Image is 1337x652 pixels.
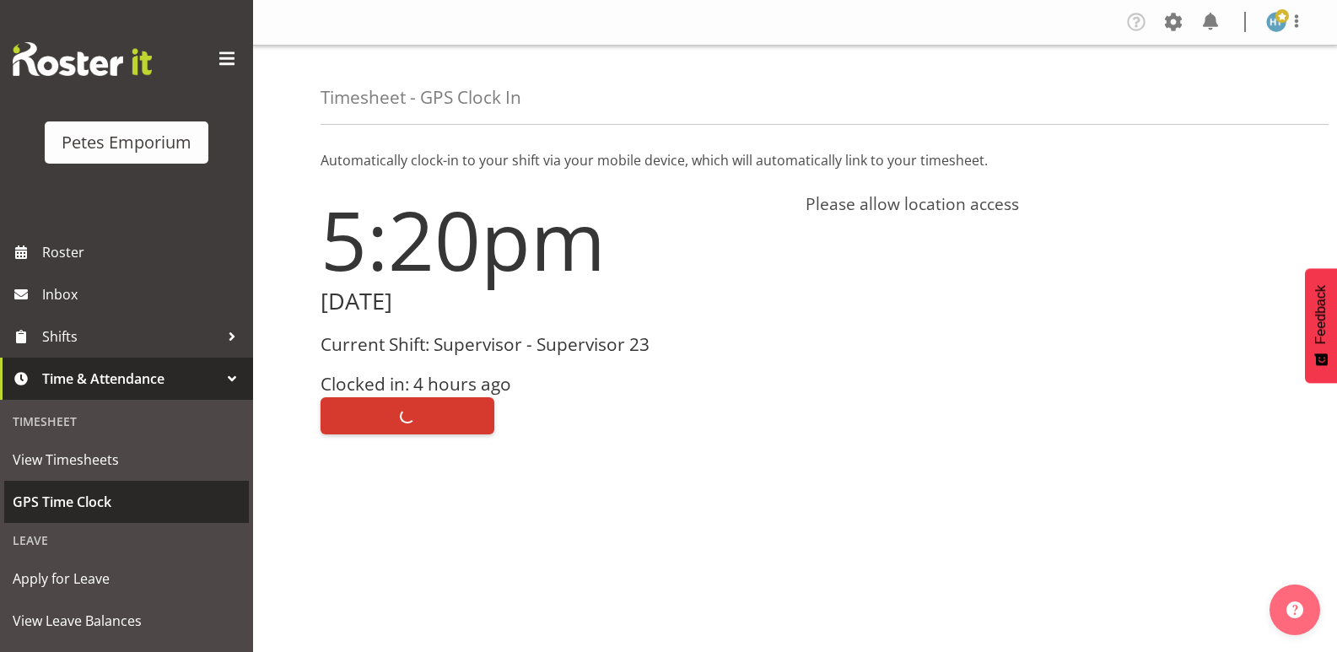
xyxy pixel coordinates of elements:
img: helena-tomlin701.jpg [1266,12,1286,32]
span: Shifts [42,324,219,349]
a: View Leave Balances [4,600,249,642]
div: Timesheet [4,404,249,439]
span: View Leave Balances [13,608,240,633]
h4: Please allow location access [806,194,1270,214]
img: help-xxl-2.png [1286,601,1303,618]
span: View Timesheets [13,447,240,472]
a: View Timesheets [4,439,249,481]
span: Feedback [1313,285,1329,344]
span: Roster [42,240,245,265]
button: Feedback - Show survey [1305,268,1337,383]
h4: Timesheet - GPS Clock In [321,88,521,107]
div: Leave [4,523,249,558]
a: GPS Time Clock [4,481,249,523]
p: Automatically clock-in to your shift via your mobile device, which will automatically link to you... [321,150,1270,170]
a: Apply for Leave [4,558,249,600]
h2: [DATE] [321,288,785,315]
div: Petes Emporium [62,130,191,155]
span: Inbox [42,282,245,307]
span: Time & Attendance [42,366,219,391]
h1: 5:20pm [321,194,785,285]
img: Rosterit website logo [13,42,152,76]
span: GPS Time Clock [13,489,240,515]
span: Apply for Leave [13,566,240,591]
h3: Clocked in: 4 hours ago [321,374,785,394]
h3: Current Shift: Supervisor - Supervisor 23 [321,335,785,354]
